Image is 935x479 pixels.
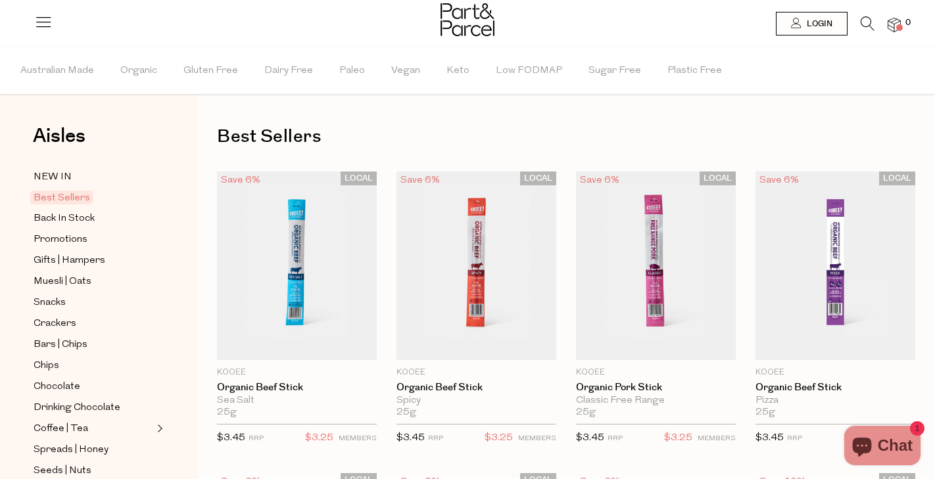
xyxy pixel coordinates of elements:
span: Vegan [391,48,420,94]
a: Back In Stock [34,210,153,227]
a: Organic Beef Stick [755,382,915,394]
p: KOOEE [576,367,736,378]
button: Expand/Collapse Coffee | Tea [154,421,163,436]
span: Crackers [34,316,76,332]
span: Best Sellers [30,191,93,204]
img: Part&Parcel [441,3,494,36]
img: Organic Pork Stick [576,171,736,360]
span: Organic [120,48,157,94]
span: 25g [396,407,416,419]
a: Chips [34,357,153,374]
span: Plastic Free [667,48,722,94]
span: LOCAL [520,171,556,185]
small: MEMBERS [698,435,736,442]
span: Low FODMAP [496,48,562,94]
span: Bars | Chips [34,337,87,353]
a: Gifts | Hampers [34,252,153,269]
span: NEW IN [34,170,72,185]
span: Seeds | Nuts [34,463,91,479]
a: Best Sellers [34,190,153,206]
a: NEW IN [34,169,153,185]
small: RRP [787,435,802,442]
span: 25g [755,407,775,419]
span: $3.25 [664,430,692,447]
a: Promotions [34,231,153,248]
a: Chocolate [34,378,153,395]
p: KOOEE [755,367,915,378]
span: Login [803,18,832,30]
span: LOCAL [700,171,736,185]
a: Snacks [34,294,153,311]
a: Login [776,12,848,35]
a: Crackers [34,315,153,332]
span: $3.25 [485,430,513,447]
img: Organic Beef Stick [755,171,915,360]
a: Organic Beef Stick [396,382,556,394]
h1: Best Sellers [217,122,915,152]
span: Promotions [34,232,87,248]
span: Paleo [339,48,365,94]
span: Sugar Free [588,48,641,94]
span: Aisles [33,122,85,150]
a: Coffee | Tea [34,421,153,437]
span: $3.45 [755,433,784,443]
span: Chocolate [34,379,80,395]
span: $3.45 [576,433,604,443]
a: Spreads | Honey [34,442,153,458]
span: Keto [446,48,469,94]
a: Seeds | Nuts [34,463,153,479]
p: KOOEE [396,367,556,378]
small: RRP [608,435,623,442]
a: Organic Pork Stick [576,382,736,394]
div: Spicy [396,395,556,407]
img: Organic Beef Stick [217,171,377,360]
span: Coffee | Tea [34,421,88,437]
span: $3.25 [305,430,333,447]
span: LOCAL [341,171,377,185]
div: Classic Free Range [576,395,736,407]
small: MEMBERS [339,435,377,442]
small: MEMBERS [518,435,556,442]
img: Organic Beef Stick [396,171,556,360]
span: Australian Made [20,48,94,94]
span: 25g [217,407,237,419]
span: 0 [902,17,914,29]
small: RRP [249,435,264,442]
a: Drinking Chocolate [34,399,153,416]
span: $3.45 [217,433,245,443]
inbox-online-store-chat: Shopify online store chat [840,426,924,468]
span: Muesli | Oats [34,274,91,290]
div: Save 6% [217,171,264,189]
span: Spreads | Honey [34,442,108,458]
span: Chips [34,358,59,374]
span: Gifts | Hampers [34,253,105,269]
div: Save 6% [755,171,803,189]
p: KOOEE [217,367,377,378]
a: 0 [888,18,901,32]
span: Drinking Chocolate [34,400,120,416]
span: Dairy Free [264,48,313,94]
div: Save 6% [396,171,444,189]
span: $3.45 [396,433,425,443]
a: Bars | Chips [34,336,153,353]
span: Snacks [34,295,66,311]
span: Back In Stock [34,211,95,227]
div: Sea Salt [217,395,377,407]
a: Aisles [33,126,85,159]
span: Gluten Free [183,48,238,94]
span: 25g [576,407,596,419]
a: Organic Beef Stick [217,382,377,394]
div: Pizza [755,395,915,407]
span: LOCAL [879,171,915,185]
small: RRP [428,435,443,442]
div: Save 6% [576,171,623,189]
a: Muesli | Oats [34,273,153,290]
